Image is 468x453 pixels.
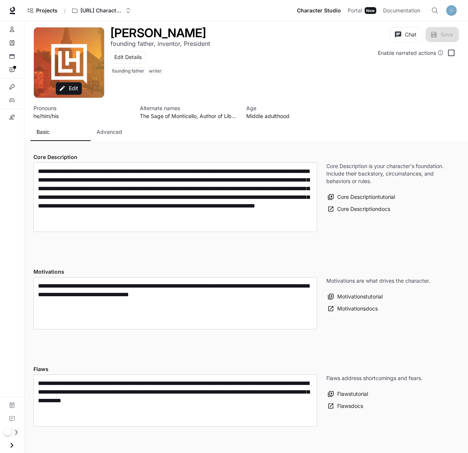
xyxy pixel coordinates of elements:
span: Documentation [383,6,420,15]
button: Open workspace menu [69,3,134,18]
p: founding father, inventor, President [111,40,210,47]
div: / [61,7,69,15]
span: Dark mode toggle [4,428,11,436]
p: Pronouns [33,104,131,112]
a: Characters [3,23,21,35]
a: Documentation [3,399,21,411]
a: Interactions [3,64,21,76]
button: Open character details dialog [111,27,206,39]
p: Age [246,104,344,112]
p: The Sage of Monticello, Author of Liberty, Farmer-Philosopher [140,112,237,120]
a: Go to projects [24,3,61,18]
div: Enable narrated actions [378,49,444,57]
button: Core Descriptiontutorial [326,191,397,203]
span: Character Studio [297,6,341,15]
a: Integrations [3,81,21,93]
button: User avatar [444,3,459,18]
a: PortalNew [345,3,379,18]
a: Custom pronunciations [3,111,21,123]
button: Open character details dialog [246,104,344,120]
button: Motivationstutorial [326,291,385,303]
p: Advanced [97,128,122,136]
div: label [33,162,317,232]
a: Feedback [3,413,21,425]
p: Alternate names [140,104,237,112]
div: New [365,7,376,14]
h4: Core Description [33,153,317,161]
button: Open character avatar dialog [34,27,104,98]
h4: Motivations [33,268,317,276]
div: Flaws [33,374,317,427]
button: Open character details dialog [111,39,210,48]
img: User avatar [446,5,457,16]
a: Flawsdocs [326,400,365,412]
a: Scenes [3,50,21,62]
button: Edit Details [111,51,145,64]
p: he/him/his [33,112,131,120]
p: founding father [112,68,144,74]
a: Variables [3,94,21,106]
a: Knowledge [3,37,21,49]
a: Documentation [380,3,426,18]
p: Middle adulthood [246,112,344,120]
button: Chat [390,27,423,42]
a: Core Descriptiondocs [326,203,392,215]
button: Open Command Menu [427,3,442,18]
button: Open character details dialog [111,67,165,79]
span: Projects [36,8,58,14]
div: Avatar image [34,27,104,98]
button: Open character details dialog [140,104,237,120]
span: Portal [348,6,362,15]
a: Motivationsdocs [326,303,380,315]
button: Flawstutorial [326,388,370,400]
a: Character Studio [294,3,344,18]
span: writer [147,67,165,76]
p: Basic [36,128,50,136]
p: Core Description is your character's foundation. Include their backstory, circumstances, and beha... [326,162,450,185]
p: writer [149,68,162,74]
p: Motivations are what drives the character. [326,277,430,285]
p: Flaws address shortcomings and fears. [326,374,423,382]
span: founding father [111,67,147,76]
h4: Flaws [33,365,317,373]
h1: [PERSON_NAME] [111,26,206,40]
p: [URL] Characters [80,8,123,14]
button: Open drawer [3,438,20,453]
button: Edit [56,82,82,95]
button: Open character details dialog [33,104,131,120]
